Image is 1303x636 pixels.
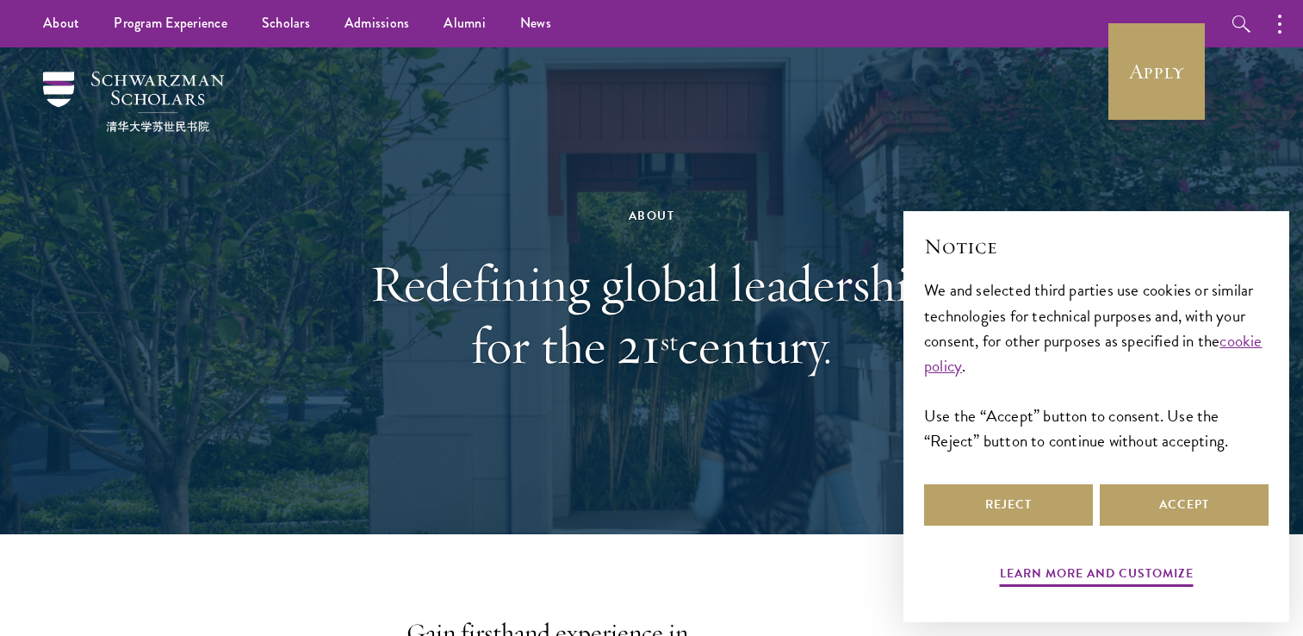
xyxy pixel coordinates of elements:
h1: Redefining global leadership for the 21 century. [355,253,949,377]
a: Apply [1108,23,1205,120]
button: Accept [1100,484,1269,526]
h2: Notice [924,232,1269,261]
a: cookie policy [924,328,1263,378]
button: Reject [924,484,1093,526]
img: Schwarzman Scholars [43,72,224,132]
sup: st [661,325,678,358]
button: Learn more and customize [1000,563,1194,589]
div: About [355,205,949,227]
div: We and selected third parties use cookies or similar technologies for technical purposes and, wit... [924,277,1269,452]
